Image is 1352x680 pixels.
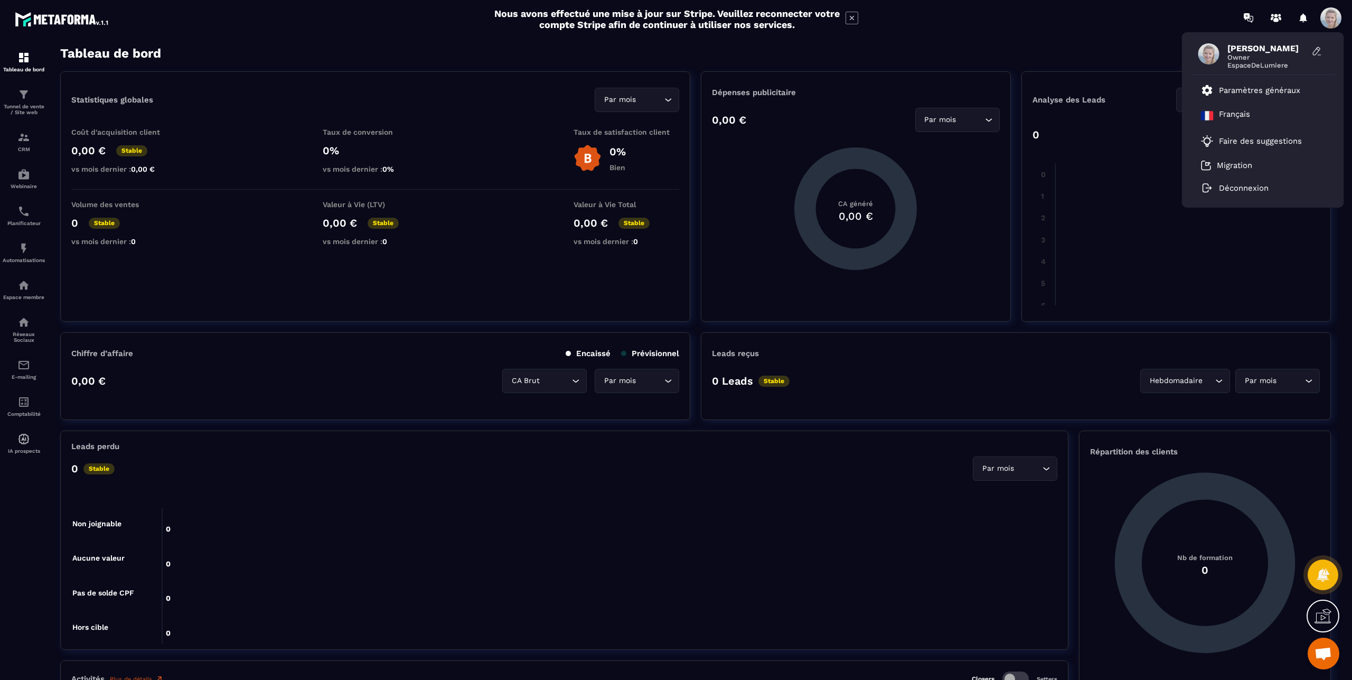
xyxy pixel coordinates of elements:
p: 0 [71,217,78,229]
a: formationformationTunnel de vente / Site web [3,80,45,123]
p: Taux de conversion [323,128,428,136]
a: Paramètres généraux [1201,84,1300,97]
img: automations [17,433,30,445]
p: Répartition des clients [1090,447,1320,457]
p: Comptabilité [3,411,45,417]
span: Par mois [602,375,638,387]
a: accountantaccountantComptabilité [3,388,45,425]
span: Par mois [922,114,959,126]
img: formation [17,131,30,144]
p: Volume des ventes [71,200,177,209]
p: Valeur à Vie Total [574,200,679,209]
span: Par mois [1242,375,1279,387]
a: formationformationCRM [3,123,45,160]
p: Coût d'acquisition client [71,128,177,136]
p: vs mois dernier : [71,237,177,246]
div: Search for option [915,108,1000,132]
p: 0 [1032,128,1039,141]
p: Stable [89,218,120,229]
a: automationsautomationsAutomatisations [3,234,45,271]
p: vs mois dernier : [323,237,428,246]
div: Search for option [973,457,1057,481]
p: vs mois dernier : [323,165,428,173]
span: 0 [131,237,136,246]
img: automations [17,242,30,255]
a: Migration [1201,160,1252,171]
p: Leads perdu [71,442,119,451]
a: Ouvrir le chat [1308,638,1339,669]
p: Tableau de bord [3,67,45,72]
tspan: Non joignable [72,519,121,528]
div: Search for option [1176,88,1320,112]
input: Search for option [542,375,569,387]
tspan: 4 [1041,257,1046,266]
span: [PERSON_NAME] [1227,43,1307,53]
tspan: 6 [1041,301,1046,310]
p: Stable [368,218,399,229]
p: 0,00 € [574,217,608,229]
p: 0,00 € [323,217,357,229]
p: Bien [609,163,626,172]
p: Réseaux Sociaux [3,331,45,343]
span: CA Brut [509,375,542,387]
p: Automatisations [3,257,45,263]
p: 0,00 € [71,144,106,157]
p: Taux de satisfaction client [574,128,679,136]
p: Webinaire [3,183,45,189]
p: Chiffre d’affaire [71,349,133,358]
img: automations [17,168,30,181]
p: Valeur à Vie (LTV) [323,200,428,209]
p: Encaissé [566,349,611,358]
img: automations [17,279,30,292]
input: Search for option [1279,375,1302,387]
p: Stable [618,218,650,229]
p: vs mois dernier : [574,237,679,246]
img: email [17,359,30,371]
tspan: 5 [1041,279,1045,287]
input: Search for option [959,114,982,126]
input: Search for option [1016,463,1040,474]
tspan: 2 [1041,213,1045,222]
p: Dépenses publicitaire [712,88,999,97]
span: EspaceDeLumiere [1227,61,1307,69]
p: Espace membre [3,294,45,300]
a: Faire des suggestions [1201,135,1312,147]
p: Migration [1217,161,1252,170]
div: Search for option [502,369,587,393]
a: automationsautomationsEspace membre [3,271,45,308]
p: Prévisionnel [621,349,679,358]
p: Leads reçus [712,349,759,358]
a: formationformationTableau de bord [3,43,45,80]
span: 0 [633,237,638,246]
p: Analyse des Leads [1032,95,1176,105]
p: Tunnel de vente / Site web [3,104,45,115]
a: automationsautomationsWebinaire [3,160,45,197]
p: 0% [609,145,626,158]
p: 0% [323,144,428,157]
p: IA prospects [3,448,45,454]
p: Paramètres généraux [1219,86,1300,95]
h3: Tableau de bord [60,46,161,61]
span: 0,00 € [131,165,155,173]
p: 0 Leads [712,375,753,387]
span: Par mois [980,463,1016,474]
p: Stable [758,376,790,387]
p: CRM [3,146,45,152]
span: Hebdomadaire [1147,375,1205,387]
div: Search for option [595,369,679,393]
tspan: 0 [1041,170,1046,179]
div: Search for option [1235,369,1320,393]
img: social-network [17,316,30,329]
img: formation [17,88,30,101]
input: Search for option [1205,375,1213,387]
p: Statistiques globales [71,95,153,105]
span: Owner [1227,53,1307,61]
p: Stable [116,145,147,156]
p: 0 [71,462,78,475]
span: Par mois [602,94,638,106]
p: Déconnexion [1219,183,1269,193]
img: formation [17,51,30,64]
tspan: Hors cible [72,623,108,631]
img: accountant [17,396,30,408]
h2: Nous avons effectué une mise à jour sur Stripe. Veuillez reconnecter votre compte Stripe afin de ... [494,8,840,30]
